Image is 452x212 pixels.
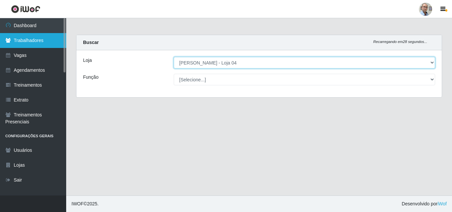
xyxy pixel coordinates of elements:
span: IWOF [71,201,84,206]
span: Desenvolvido por [402,200,447,207]
i: Recarregando em 28 segundos... [373,40,427,44]
a: iWof [437,201,447,206]
label: Loja [83,57,92,64]
img: CoreUI Logo [11,5,40,13]
label: Função [83,74,99,81]
strong: Buscar [83,40,99,45]
span: © 2025 . [71,200,99,207]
